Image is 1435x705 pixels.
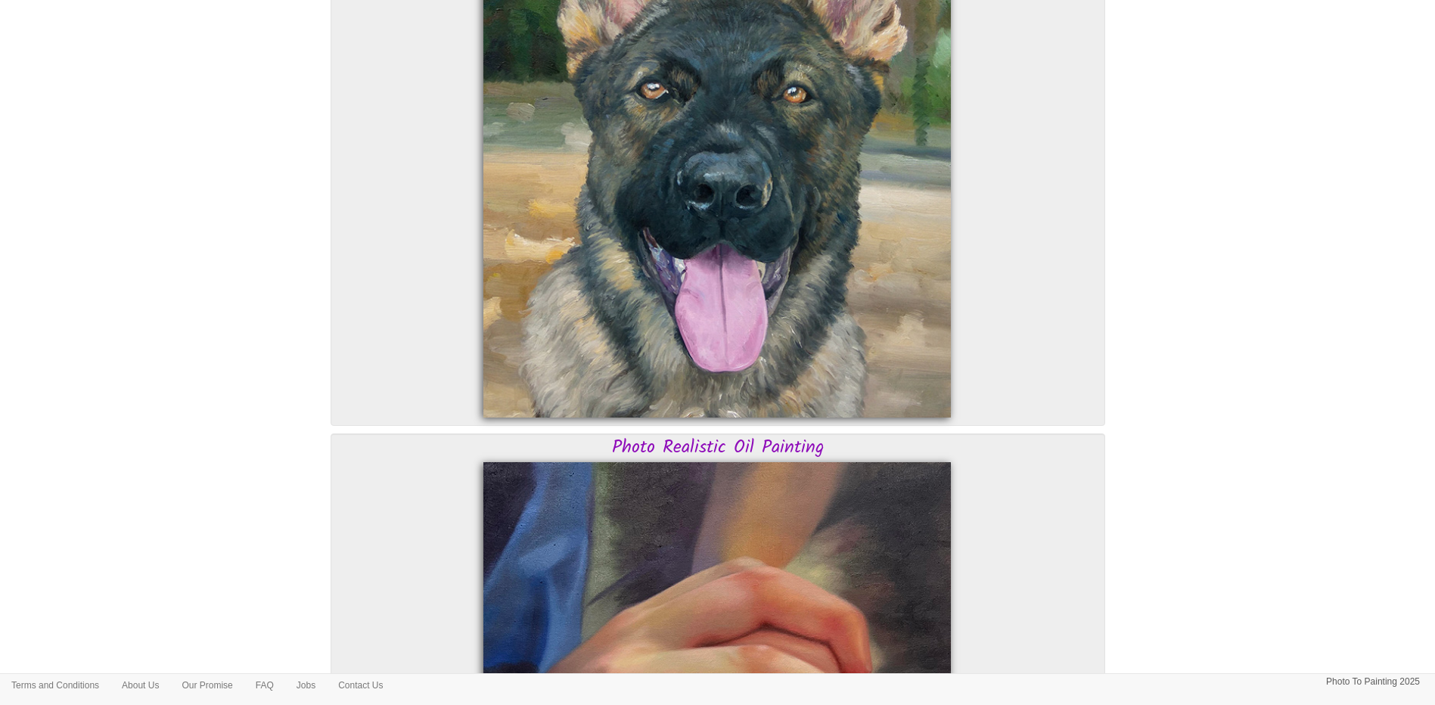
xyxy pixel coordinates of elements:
[327,674,394,697] a: Contact Us
[244,674,285,697] a: FAQ
[350,438,1086,458] h3: Photo Realistic Oil Painting
[285,674,327,697] a: Jobs
[110,674,170,697] a: About Us
[1326,674,1420,690] p: Photo To Painting 2025
[170,674,244,697] a: Our Promise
